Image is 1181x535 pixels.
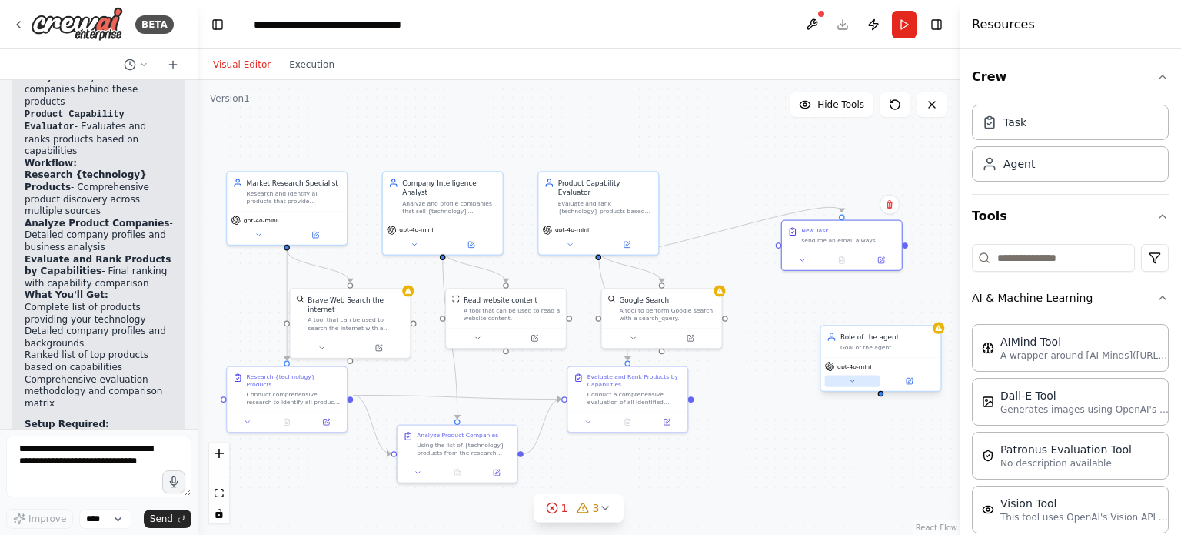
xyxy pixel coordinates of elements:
[972,99,1169,194] div: Crew
[1000,442,1132,457] div: Patronus Evaluation Tool
[308,316,404,332] div: A tool that can be used to search the internet with a search_query.
[972,15,1035,34] h4: Resources
[445,288,567,349] div: ScrapeWebsiteToolRead website contentA tool that can be used to read a website content.
[781,220,903,271] div: New Tasksend me an email always
[209,463,229,483] button: zoom out
[25,254,171,277] strong: Evaluate and Rank Products by Capabilities
[209,483,229,503] button: fit view
[972,55,1169,99] button: Crew
[464,306,560,322] div: A tool that can be used to read a website content.
[561,500,568,516] span: 1
[25,349,173,373] li: Ranked list of top products based on capabilities
[555,226,589,234] span: gpt-4o-mini
[982,450,994,462] img: PatronusEvalTool
[289,288,411,359] div: BraveSearchToolBrave Web Search the internetA tool that can be used to search the internet with a...
[25,59,173,108] li: - Analyzes the companies behind these products
[144,510,191,528] button: Send
[266,416,308,428] button: No output available
[353,390,391,459] g: Edge from 26a14c6d-7a5b-4945-ad26-b0fb23af2732 to 405377e7-42ed-4c58-bc15-8da81210e80c
[537,171,659,256] div: Product Capability EvaluatorEvaluate and rank {technology} products based on their capabilities, ...
[417,441,511,456] div: Using the list of {technology} products from the research phase, identify and analyze all compani...
[567,366,688,433] div: Evaluate and Rank Products by CapabilitiesConduct a comprehensive evaluation of all identified {t...
[282,250,292,360] g: Edge from e6f6d4c1-453c-4de2-ba54-cd5be62a456b to 26a14c6d-7a5b-4945-ad26-b0fb23af2732
[837,363,871,370] span: gpt-4o-mini
[1003,115,1026,130] div: Task
[916,523,957,532] a: React Flow attribution
[534,494,624,523] button: 13
[209,443,229,523] div: React Flow controls
[982,503,994,516] img: VisionTool
[1000,403,1169,416] p: Generates images using OpenAI's Dall-E model.
[790,92,873,117] button: Hide Tools
[1000,388,1169,403] div: Dall-E Tool
[840,332,935,342] div: Role of the agent
[6,509,73,529] button: Improve
[972,195,1169,238] button: Tools
[209,503,229,523] button: toggle interactivity
[25,169,147,192] strong: Research {technology} Products
[25,326,173,349] li: Detailed company profiles and backgrounds
[25,218,169,229] strong: Analyze Product Companies
[587,373,682,388] div: Evaluate and Rank Products by Capabilities
[480,467,513,479] button: Open in side panel
[594,250,667,283] g: Edge from 40564af2-9fe4-43b0-ae2c-83005eddffe3 to 2a77bb39-9d68-4f1c-ba25-e4f4e8444d96
[25,254,173,290] li: - Final ranking with capability comparison
[619,295,669,305] div: Google Search
[1000,511,1169,523] p: This tool uses OpenAI's Vision API to describe the contents of an image.
[650,416,684,428] button: Open in side panel
[882,375,937,386] button: Open in side panel
[118,55,155,74] button: Switch to previous chat
[25,109,125,133] code: Product Capability Evaluator
[207,14,228,35] button: Hide left sidebar
[309,416,342,428] button: Open in side panel
[452,295,460,303] img: ScrapeWebsiteTool
[417,431,498,439] div: Analyze Product Companies
[351,342,407,353] button: Open in side panel
[619,306,715,322] div: A tool to perform Google search with a search_query.
[204,55,280,74] button: Visual Editor
[247,373,341,388] div: Research {technology} Products
[244,216,278,224] span: gpt-4o-mini
[600,288,722,349] div: SerplyWebSearchToolGoogle SearchA tool to perform Google search with a search_query.
[821,254,863,266] button: No output available
[25,158,77,169] strong: Workflow:
[558,199,653,215] div: Evaluate and rank {technology} products based on their capabilities, features, performance metric...
[594,202,847,260] g: Edge from 40564af2-9fe4-43b0-ae2c-83005eddffe3 to 50f34fa9-f9ed-44de-a720-3d505f940a5a
[593,500,600,516] span: 3
[353,390,561,404] g: Edge from 26a14c6d-7a5b-4945-ad26-b0fb23af2732 to 7d2a2aa9-ae8e-452e-a40e-f893b9532267
[982,396,994,408] img: DallETool
[25,59,135,83] code: Company Intelligence Analyst
[607,295,615,303] img: SerplyWebSearchTool
[28,513,66,525] span: Improve
[161,55,185,74] button: Start a new chat
[25,374,173,410] li: Comprehensive evaluation methodology and comparison matrix
[801,226,828,234] div: New Task
[402,178,497,197] div: Company Intelligence Analyst
[31,7,123,42] img: Logo
[135,15,174,34] div: BETA
[444,239,499,250] button: Open in side panel
[162,470,185,493] button: Click to speak your automation idea
[280,55,344,74] button: Execution
[600,239,655,250] button: Open in side panel
[25,289,108,300] strong: What You'll Get:
[926,14,947,35] button: Hide right sidebar
[288,229,343,241] button: Open in side panel
[437,467,478,479] button: No output available
[25,218,173,254] li: - Detailed company profiles and business analysis
[402,199,497,215] div: Analyze and profile companies that sell {technology} products, gathering detailed information abo...
[399,226,433,234] span: gpt-4o-mini
[817,99,864,111] span: Hide Tools
[840,343,935,351] div: Goal of the agent
[226,171,348,246] div: Market Research SpecialistResearch and identify all products that provide {technology} technology...
[464,295,537,305] div: Read website content
[150,513,173,525] span: Send
[397,424,518,483] div: Analyze Product CompaniesUsing the list of {technology} products from the research phase, identif...
[587,390,682,406] div: Conduct a comprehensive evaluation of all identified {technology} products based on their capabil...
[25,169,173,217] li: - Comprehensive product discovery across multiple sources
[296,295,304,303] img: BraveSearchTool
[226,366,348,433] div: Research {technology} ProductsConduct comprehensive research to identify all products that provid...
[382,171,504,256] div: Company Intelligence AnalystAnalyze and profile companies that sell {technology} products, gather...
[254,17,427,32] nav: breadcrumb
[25,419,109,430] strong: Setup Required:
